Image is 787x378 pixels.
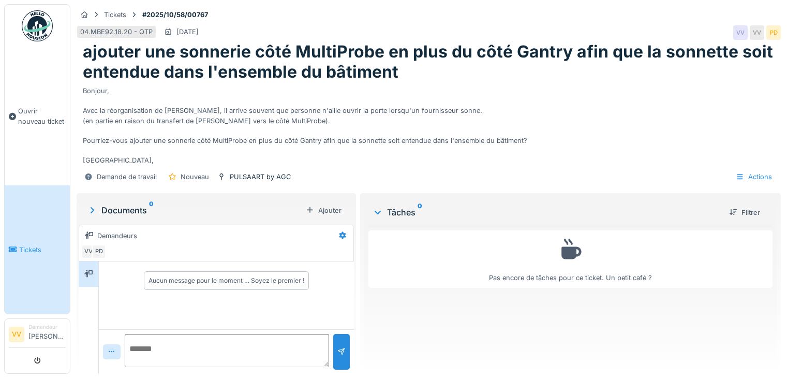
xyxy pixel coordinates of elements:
[725,206,764,220] div: Filtrer
[375,235,766,283] div: Pas encore de tâches pour ce ticket. Un petit café ?
[28,323,66,345] li: [PERSON_NAME]
[5,47,70,185] a: Ouvrir nouveau ticket
[766,25,781,40] div: PD
[22,10,53,41] img: Badge_color-CXgf-gQk.svg
[302,203,346,217] div: Ajouter
[230,172,291,182] div: PULSAART by AGC
[418,206,422,219] sup: 0
[9,323,66,348] a: VV Demandeur[PERSON_NAME]
[83,82,775,166] div: Bonjour, Avec la réorganisation de [PERSON_NAME], il arrive souvent que personne n'aille ouvrir l...
[750,25,764,40] div: VV
[181,172,209,182] div: Nouveau
[97,231,137,241] div: Demandeurs
[731,169,777,184] div: Actions
[104,10,126,20] div: Tickets
[28,323,66,331] div: Demandeur
[18,106,66,126] span: Ouvrir nouveau ticket
[176,27,199,37] div: [DATE]
[19,245,66,255] span: Tickets
[97,172,157,182] div: Demande de travail
[733,25,748,40] div: VV
[92,244,106,259] div: PD
[87,204,302,216] div: Documents
[149,204,154,216] sup: 0
[149,276,304,285] div: Aucun message pour le moment … Soyez le premier !
[80,27,153,37] div: 04.MBE92.18.20 - OTP
[5,185,70,314] a: Tickets
[83,42,775,82] h1: ajouter une sonnerie côté MultiProbe en plus du côté Gantry afin que la sonnette soit entendue da...
[373,206,721,219] div: Tâches
[9,327,24,342] li: VV
[81,244,96,259] div: VV
[138,10,212,20] strong: #2025/10/58/00767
